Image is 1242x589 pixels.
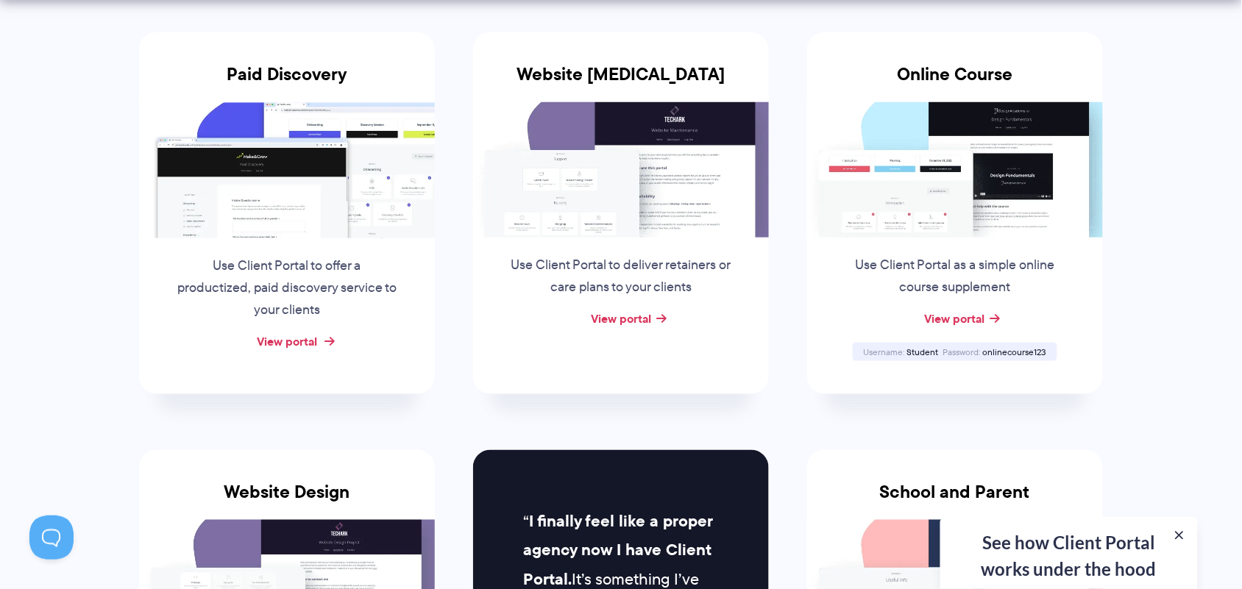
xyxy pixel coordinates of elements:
[591,310,651,327] a: View portal
[257,332,317,350] a: View portal
[807,482,1103,520] h3: School and Parent
[843,254,1067,299] p: Use Client Portal as a simple online course supplement
[139,64,435,102] h3: Paid Discovery
[29,515,74,560] iframe: Toggle Customer Support
[473,64,769,102] h3: Website [MEDICAL_DATA]
[983,346,1046,358] span: onlinecourse123
[175,255,399,321] p: Use Client Portal to offer a productized, paid discovery service to your clients
[139,482,435,520] h3: Website Design
[864,346,905,358] span: Username
[943,346,981,358] span: Password
[925,310,985,327] a: View portal
[907,346,939,358] span: Student
[509,254,733,299] p: Use Client Portal to deliver retainers or care plans to your clients
[807,64,1103,102] h3: Online Course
